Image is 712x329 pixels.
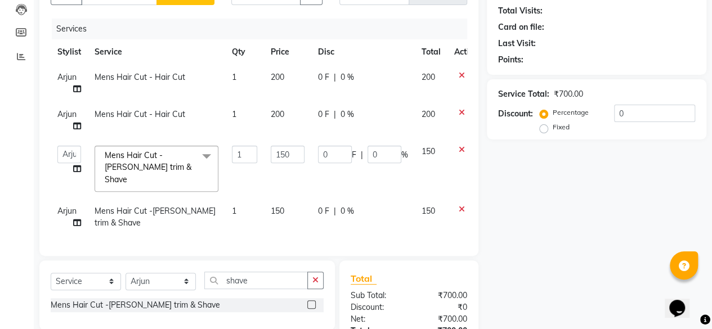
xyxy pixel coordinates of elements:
span: Arjun [57,72,77,82]
div: Services [52,19,476,39]
span: 200 [271,72,284,82]
span: | [361,149,363,161]
span: 1 [232,109,236,119]
span: 200 [422,72,435,82]
div: ₹700.00 [554,88,583,100]
div: Total Visits: [498,5,543,17]
th: Service [88,39,225,65]
span: 200 [271,109,284,119]
span: 0 F [318,205,329,217]
iframe: chat widget [665,284,701,318]
span: | [334,71,336,83]
span: | [334,109,336,120]
span: 150 [422,206,435,216]
th: Total [415,39,447,65]
th: Action [447,39,485,65]
div: Card on file: [498,21,544,33]
th: Stylist [51,39,88,65]
span: 0 % [341,205,354,217]
div: ₹700.00 [409,290,476,301]
div: Discount: [498,108,533,120]
span: 1 [232,72,236,82]
div: Service Total: [498,88,549,100]
span: 0 F [318,109,329,120]
span: Mens Hair Cut - Hair Cut [95,72,185,82]
span: 0 % [341,71,354,83]
div: Sub Total: [342,290,409,301]
span: % [401,149,408,161]
span: Mens Hair Cut -[PERSON_NAME] trim & Shave [95,206,216,228]
label: Fixed [553,122,570,132]
span: Mens Hair Cut - Hair Cut [95,109,185,119]
label: Percentage [553,107,589,118]
div: ₹0 [409,301,476,313]
th: Disc [311,39,415,65]
span: 1 [232,206,236,216]
input: Search or Scan [204,272,308,289]
span: 150 [271,206,284,216]
span: Total [351,273,377,285]
span: Mens Hair Cut -[PERSON_NAME] trim & Shave [105,150,191,184]
span: F [352,149,356,161]
div: ₹700.00 [409,313,476,325]
div: Last Visit: [498,38,536,49]
div: Points: [498,54,523,66]
span: | [334,205,336,217]
span: Arjun [57,206,77,216]
th: Price [264,39,311,65]
span: 0 F [318,71,329,83]
div: Mens Hair Cut -[PERSON_NAME] trim & Shave [51,299,220,311]
th: Qty [225,39,264,65]
div: Net: [342,313,409,325]
span: 0 % [341,109,354,120]
span: 150 [422,146,435,156]
div: Discount: [342,301,409,313]
span: Arjun [57,109,77,119]
span: 200 [422,109,435,119]
a: x [127,174,132,184]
